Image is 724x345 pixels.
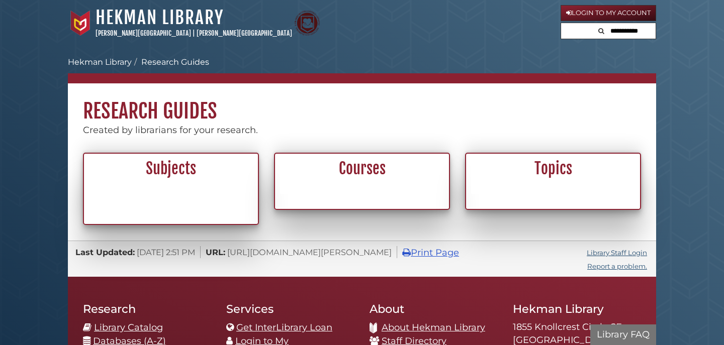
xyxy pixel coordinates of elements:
[402,247,459,258] a: Print Page
[68,11,93,36] img: Calvin University
[226,302,354,316] h2: Services
[96,7,224,29] a: Hekman Library
[193,29,195,37] span: |
[137,247,195,257] span: [DATE] 2:51 PM
[595,23,607,37] button: Search
[68,56,656,83] nav: breadcrumb
[197,29,292,37] a: [PERSON_NAME][GEOGRAPHIC_DATA]
[83,302,211,316] h2: Research
[141,57,209,67] a: Research Guides
[587,262,647,270] a: Report a problem.
[94,322,163,333] a: Library Catalog
[83,125,258,136] span: Created by librarians for your research.
[561,5,656,21] a: Login to My Account
[68,83,656,124] h1: Research Guides
[206,247,225,257] span: URL:
[402,248,411,257] i: Print Page
[281,159,443,178] h2: Courses
[227,247,392,257] span: [URL][DOMAIN_NAME][PERSON_NAME]
[236,322,332,333] a: Get InterLibrary Loan
[89,159,252,178] h2: Subjects
[587,249,647,257] a: Library Staff Login
[382,322,485,333] a: About Hekman Library
[590,324,656,345] button: Library FAQ
[75,247,135,257] span: Last Updated:
[295,11,320,36] img: Calvin Theological Seminary
[598,28,604,34] i: Search
[96,29,191,37] a: [PERSON_NAME][GEOGRAPHIC_DATA]
[370,302,498,316] h2: About
[513,302,641,316] h2: Hekman Library
[68,57,132,67] a: Hekman Library
[472,159,635,178] h2: Topics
